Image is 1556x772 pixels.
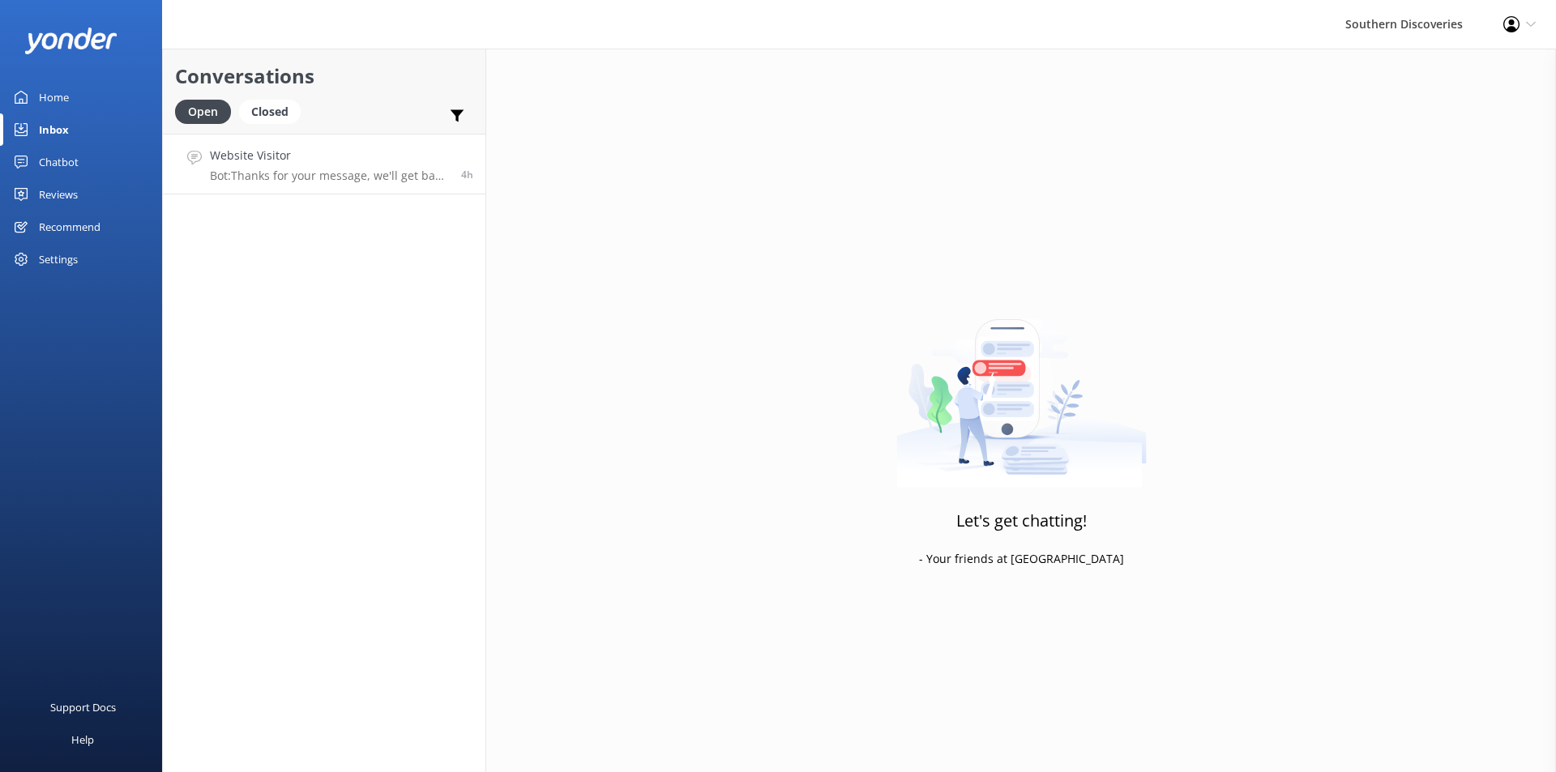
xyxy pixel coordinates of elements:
[71,723,94,756] div: Help
[239,100,301,124] div: Closed
[461,168,473,181] span: Oct 05 2025 08:03am (UTC +13:00) Pacific/Auckland
[39,211,100,243] div: Recommend
[50,691,116,723] div: Support Docs
[39,81,69,113] div: Home
[24,28,118,54] img: yonder-white-logo.png
[163,134,485,194] a: Website VisitorBot:Thanks for your message, we'll get back to you as soon as we can. You're also ...
[239,102,309,120] a: Closed
[39,243,78,275] div: Settings
[175,100,231,124] div: Open
[956,508,1087,534] h3: Let's get chatting!
[210,147,449,164] h4: Website Visitor
[896,285,1147,488] img: artwork of a man stealing a conversation from at giant smartphone
[39,178,78,211] div: Reviews
[175,102,239,120] a: Open
[39,113,69,146] div: Inbox
[210,168,449,183] p: Bot: Thanks for your message, we'll get back to you as soon as we can. You're also welcome to kee...
[175,61,473,92] h2: Conversations
[39,146,79,178] div: Chatbot
[919,550,1124,568] p: - Your friends at [GEOGRAPHIC_DATA]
